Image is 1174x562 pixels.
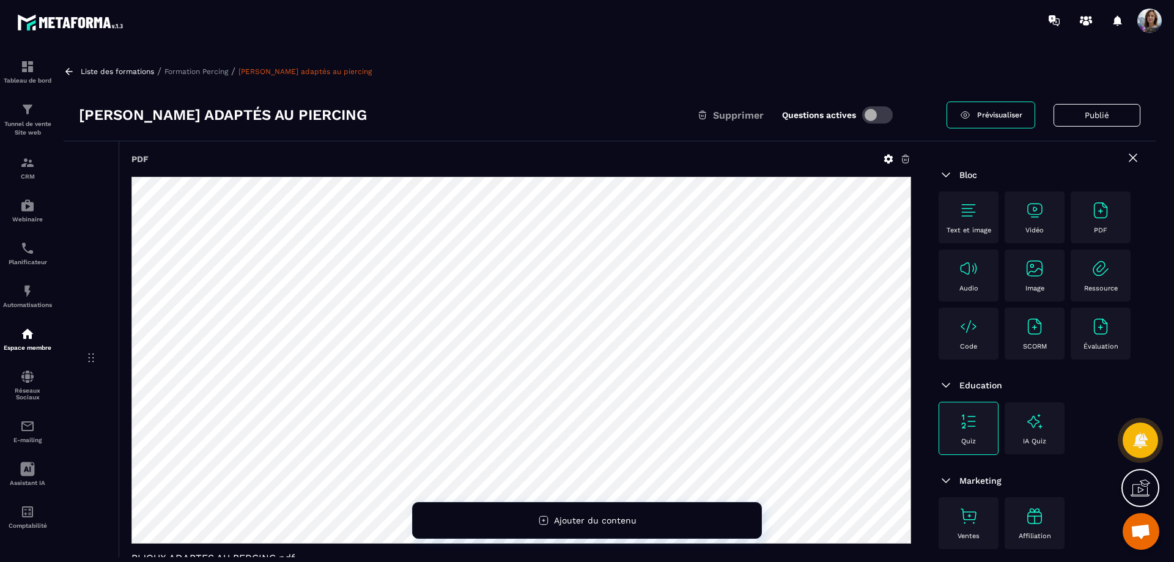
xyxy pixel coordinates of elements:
img: text-image no-wra [1025,201,1044,220]
p: Audio [959,284,978,292]
span: Bloc [959,170,977,180]
p: Comptabilité [3,522,52,529]
a: formationformationTableau de bord [3,50,52,93]
span: Marketing [959,476,1002,486]
p: Ventes [958,532,980,540]
span: Supprimer [713,109,764,121]
img: text-image no-wra [1091,201,1110,220]
a: Prévisualiser [947,102,1035,128]
a: automationsautomationsWebinaire [3,189,52,232]
button: Publié [1054,104,1140,127]
a: formationformationTunnel de vente Site web [3,93,52,146]
a: automationsautomationsAutomatisations [3,275,52,317]
p: Vidéo [1025,226,1044,234]
p: Assistant IA [3,479,52,486]
div: Ouvrir le chat [1123,513,1159,550]
p: Ressource [1084,284,1118,292]
p: Quiz [961,437,976,445]
img: text-image no-wra [1025,317,1044,336]
a: accountantaccountantComptabilité [3,495,52,538]
p: Code [960,342,977,350]
p: Planificateur [3,259,52,265]
img: scheduler [20,241,35,256]
p: E-mailing [3,437,52,443]
h6: PDF [131,154,149,164]
img: automations [20,327,35,341]
img: text-image no-wra [959,201,978,220]
span: Ajouter du contenu [554,516,637,525]
img: formation [20,102,35,117]
label: Questions actives [782,110,856,120]
img: email [20,419,35,434]
p: SCORM [1023,342,1047,350]
img: text-image no-wra [1091,317,1110,336]
a: emailemailE-mailing [3,410,52,453]
img: logo [17,11,127,34]
img: automations [20,284,35,298]
a: social-networksocial-networkRéseaux Sociaux [3,360,52,410]
span: Education [959,380,1002,390]
p: PDF [1094,226,1107,234]
p: Espace membre [3,344,52,351]
img: accountant [20,505,35,519]
h3: [PERSON_NAME] adaptés au piercing [79,105,367,125]
p: Tableau de bord [3,77,52,84]
p: Image [1025,284,1044,292]
p: Webinaire [3,216,52,223]
span: / [231,65,235,77]
img: arrow-down [939,378,953,393]
img: social-network [20,369,35,384]
img: formation [20,59,35,74]
img: text-image no-wra [959,317,978,336]
p: Réseaux Sociaux [3,387,52,401]
img: formation [20,155,35,170]
img: text-image no-wra [959,259,978,278]
p: Tunnel de vente Site web [3,120,52,137]
a: Formation Percing [164,67,228,76]
img: text-image [1025,412,1044,431]
p: IA Quiz [1023,437,1046,445]
a: Assistant IA [3,453,52,495]
a: schedulerschedulerPlanificateur [3,232,52,275]
img: automations [20,198,35,213]
img: arrow-down [939,168,953,182]
span: Prévisualiser [977,111,1022,119]
img: arrow-down [939,473,953,488]
p: Affiliation [1019,532,1051,540]
p: CRM [3,173,52,180]
img: text-image [1025,506,1044,526]
img: text-image no-wra [959,506,978,526]
p: Évaluation [1084,342,1118,350]
img: text-image no-wra [1025,259,1044,278]
img: text-image no-wra [959,412,978,431]
a: automationsautomationsEspace membre [3,317,52,360]
span: / [157,65,161,77]
a: [PERSON_NAME] adaptés au piercing [238,67,372,76]
img: text-image no-wra [1091,259,1110,278]
a: Liste des formations [81,67,154,76]
p: Text et image [947,226,991,234]
p: Automatisations [3,301,52,308]
a: formationformationCRM [3,146,52,189]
